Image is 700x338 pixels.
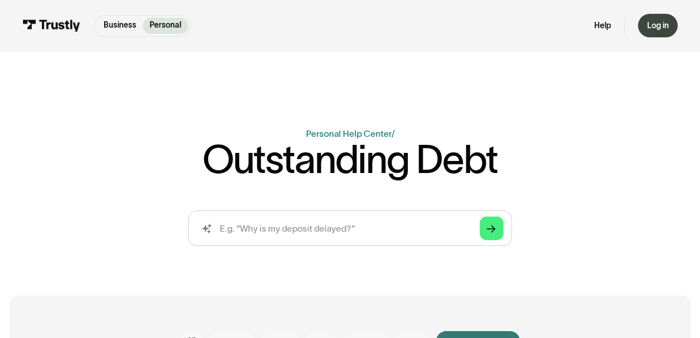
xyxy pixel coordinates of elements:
[22,20,81,32] img: Trustly Logo
[104,20,136,31] p: Business
[188,210,512,246] form: Search
[150,20,181,31] p: Personal
[143,18,188,34] a: Personal
[647,21,669,31] div: Log in
[392,129,395,139] div: /
[594,21,611,31] a: Help
[638,14,678,37] a: Log in
[202,140,498,179] h1: Outstanding Debt
[306,129,392,139] a: Personal Help Center
[97,18,143,34] a: Business
[188,210,512,246] input: search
